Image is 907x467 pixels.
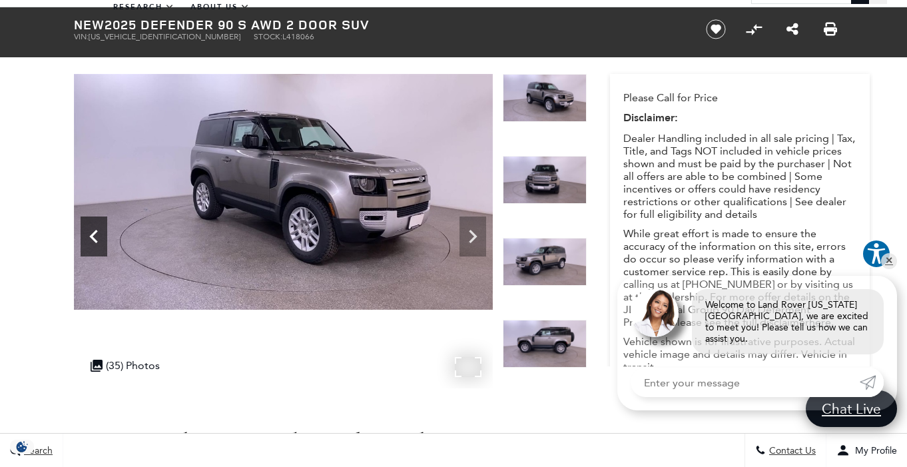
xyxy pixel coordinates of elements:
span: L418066 [282,32,314,41]
img: New 2025 Silicon Silver Land Rover S image 5 [503,320,587,368]
strong: New [74,15,105,33]
input: Enter your message [631,368,860,397]
div: Privacy Settings [7,440,37,454]
aside: Accessibility Help Desk [862,239,891,271]
span: Contact Us [766,445,816,456]
img: Agent profile photo [631,289,679,337]
h1: 2025 Defender 90 S AWD 2 Door SUV [74,17,683,32]
button: Open user profile menu [826,434,907,467]
span: My Profile [850,445,897,456]
p: Dealer Handling included in all sale pricing | Tax, Title, and Tags NOT included in vehicle price... [623,132,856,221]
img: New 2025 Silicon Silver Land Rover S image 4 [503,238,587,286]
p: While great effort is made to ensure the accuracy of the information on this site, errors do occu... [623,227,856,328]
button: Explore your accessibility options [862,239,891,268]
button: Save vehicle [701,19,731,40]
span: [US_VEHICLE_IDENTIFICATION_NUMBER] [89,32,240,41]
p: Please Call for Price [623,91,856,104]
img: New 2025 Silicon Silver Land Rover S image 3 [503,156,587,204]
a: Share this New 2025 Defender 90 S AWD 2 Door SUV [786,21,798,37]
img: New 2025 Silicon Silver Land Rover S image 2 [74,74,493,310]
a: Print this New 2025 Defender 90 S AWD 2 Door SUV [824,21,837,37]
span: VIN: [74,32,89,41]
img: New 2025 Silicon Silver Land Rover S image 2 [503,74,587,122]
strong: Disclaimer: [623,111,678,125]
div: Next [459,217,486,256]
a: Submit [860,368,884,397]
span: Stock: [254,32,282,41]
div: (35) Photos [84,352,166,378]
div: Welcome to Land Rover [US_STATE][GEOGRAPHIC_DATA], we are excited to meet you! Please tell us how... [692,289,884,354]
div: Previous [81,217,107,256]
button: Compare Vehicle [744,19,764,39]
